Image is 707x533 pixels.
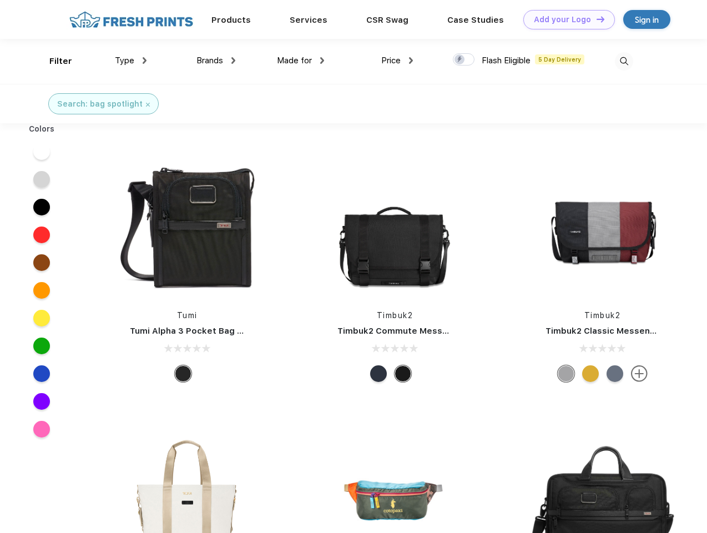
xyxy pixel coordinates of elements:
[66,10,196,29] img: fo%20logo%202.webp
[482,56,531,66] span: Flash Eligible
[623,10,670,29] a: Sign in
[175,365,191,382] div: Black
[535,54,584,64] span: 5 Day Delivery
[631,365,648,382] img: more.svg
[211,15,251,25] a: Products
[582,365,599,382] div: Eco Amber
[113,151,261,299] img: func=resize&h=266
[584,311,621,320] a: Timbuk2
[143,57,147,64] img: dropdown.png
[370,365,387,382] div: Eco Nautical
[231,57,235,64] img: dropdown.png
[49,55,72,68] div: Filter
[409,57,413,64] img: dropdown.png
[337,326,486,336] a: Timbuk2 Commute Messenger Bag
[597,16,604,22] img: DT
[196,56,223,66] span: Brands
[534,15,591,24] div: Add your Logo
[277,56,312,66] span: Made for
[607,365,623,382] div: Eco Lightbeam
[558,365,574,382] div: Eco Rind Pop
[615,52,633,71] img: desktop_search.svg
[395,365,411,382] div: Eco Black
[381,56,401,66] span: Price
[635,13,659,26] div: Sign in
[320,57,324,64] img: dropdown.png
[321,151,468,299] img: func=resize&h=266
[130,326,260,336] a: Tumi Alpha 3 Pocket Bag Small
[377,311,413,320] a: Timbuk2
[57,98,143,110] div: Search: bag spotlight
[21,123,63,135] div: Colors
[529,151,676,299] img: func=resize&h=266
[177,311,198,320] a: Tumi
[146,103,150,107] img: filter_cancel.svg
[115,56,134,66] span: Type
[546,326,683,336] a: Timbuk2 Classic Messenger Bag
